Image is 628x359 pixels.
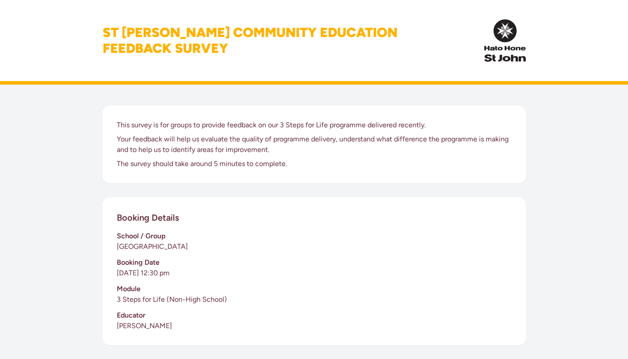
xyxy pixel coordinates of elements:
[117,241,512,252] p: [GEOGRAPHIC_DATA]
[117,284,512,294] h3: Module
[117,294,512,305] p: 3 Steps for Life (Non-High School)
[117,211,179,224] h2: Booking Details
[117,159,512,169] p: The survey should take around 5 minutes to complete.
[117,321,512,331] p: [PERSON_NAME]
[484,19,525,62] img: InPulse
[117,310,512,321] h3: Educator
[117,231,512,241] h3: School / Group
[117,134,512,155] p: Your feedback will help us evaluate the quality of programme delivery, understand what difference...
[103,25,398,56] h1: St [PERSON_NAME] Community Education Feedback Survey
[117,120,512,130] p: This survey is for groups to provide feedback on our 3 Steps for Life programme delivered recently.
[117,268,512,278] p: [DATE] 12:30 pm
[117,257,512,268] h3: Booking Date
